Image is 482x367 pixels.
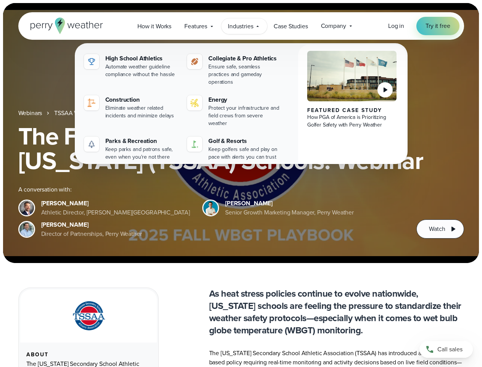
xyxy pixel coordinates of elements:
div: Automate weather guideline compliance without the hassle [105,63,178,78]
span: How it Works [137,22,171,31]
div: High School Athletics [105,54,178,63]
a: construction perry weather Construction Eliminate weather related incidents and minimize delays [81,92,181,123]
div: [PERSON_NAME] [41,220,142,229]
div: [PERSON_NAME] [41,199,190,208]
div: Eliminate weather related incidents and minimize delays [105,104,178,120]
div: A conversation with: [18,185,405,194]
div: [PERSON_NAME] [225,199,354,208]
a: Log in [388,21,404,31]
a: Golf & Resorts Keep golfers safe and play on pace with alerts you can trust [184,133,284,164]
img: proathletics-icon@2x-1.svg [190,57,199,66]
p: As heat stress policies continue to evolve nationwide, [US_STATE] schools are feeling the pressur... [209,287,464,336]
span: Case Studies [274,22,308,31]
img: Spencer Patton, Perry Weather [203,201,218,215]
a: Parks & Recreation Keep parks and patrons safe, even when you're not there [81,133,181,164]
div: Athletic Director, [PERSON_NAME][GEOGRAPHIC_DATA] [41,208,190,217]
button: Watch [416,219,464,239]
div: Golf & Resorts [208,136,281,146]
img: Jeff Wood [19,222,34,237]
a: Call sales [419,341,473,358]
img: construction perry weather [87,98,96,107]
div: Energy [208,95,281,104]
div: Senior Growth Marketing Manager, Perry Weather [225,208,354,217]
div: Keep golfers safe and play on pace with alerts you can trust [208,146,281,161]
img: highschool-icon.svg [87,57,96,66]
div: Keep parks and patrons safe, even when you're not there [105,146,178,161]
nav: Breadcrumb [18,109,464,118]
img: golf-iconV2.svg [190,140,199,149]
div: Parks & Recreation [105,136,178,146]
a: TSSAA WBGT Fall Playbook [54,109,127,118]
h1: The Fall WBGT Playbook for [US_STATE] (TSSAA) Schools: Webinar [18,124,464,173]
a: How it Works [131,18,178,34]
a: Webinars [18,109,42,118]
span: Industries [228,22,253,31]
img: TSSAA-Tennessee-Secondary-School-Athletic-Association.svg [63,299,114,333]
a: PGA of America, Frisco Campus Featured Case Study How PGA of America is Prioritizing Golfer Safet... [298,45,406,170]
a: Try it free [416,17,459,35]
span: Log in [388,21,404,30]
div: Ensure safe, seamless practices and gameday operations [208,63,281,86]
span: Features [184,22,207,31]
a: Case Studies [267,18,314,34]
span: Watch [429,224,445,234]
img: energy-icon@2x-1.svg [190,98,199,107]
div: Construction [105,95,178,104]
a: Collegiate & Pro Athletics Ensure safe, seamless practices and gameday operations [184,51,284,89]
div: How PGA of America is Prioritizing Golfer Safety with Perry Weather [307,114,397,129]
span: Call sales [437,345,463,354]
img: Brian Wyatt [19,201,34,215]
img: parks-icon-grey.svg [87,140,96,149]
div: Featured Case Study [307,107,397,114]
span: Try it free [426,21,450,31]
div: Director of Partnerships, Perry Weather [41,229,142,239]
div: About [26,352,151,358]
div: Collegiate & Pro Athletics [208,54,281,63]
span: Company [321,21,346,31]
div: Protect your infrastructure and field crews from severe weather [208,104,281,127]
a: High School Athletics Automate weather guideline compliance without the hassle [81,51,181,81]
img: PGA of America, Frisco Campus [307,51,397,101]
a: Energy Protect your infrastructure and field crews from severe weather [184,92,284,130]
